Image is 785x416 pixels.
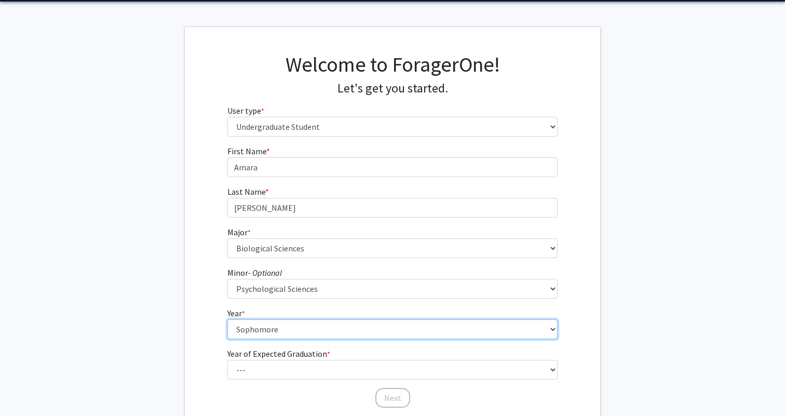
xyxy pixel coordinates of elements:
h1: Welcome to ForagerOne! [227,52,558,77]
label: Major [227,226,251,238]
i: - Optional [248,267,282,278]
iframe: Chat [8,369,44,408]
h4: Let's get you started. [227,81,558,96]
span: Last Name [227,186,265,197]
label: Minor [227,266,282,279]
span: First Name [227,146,266,156]
button: Next [375,388,410,408]
label: Year of Expected Graduation [227,347,330,360]
label: Year [227,307,245,319]
label: User type [227,104,264,117]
